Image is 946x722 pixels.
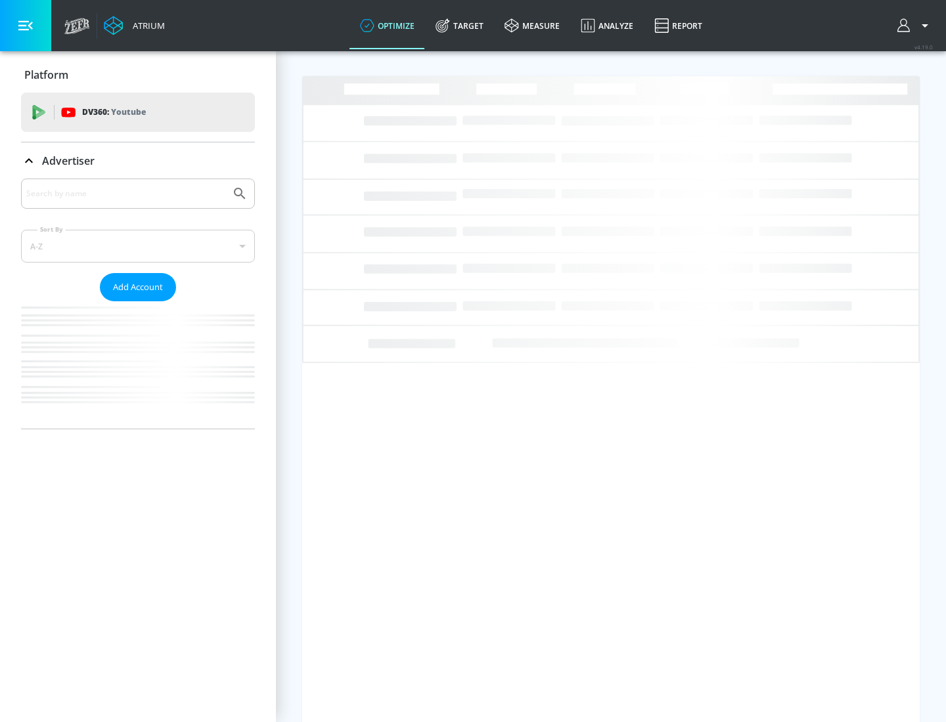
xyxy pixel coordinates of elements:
a: Atrium [104,16,165,35]
nav: list of Advertiser [21,301,255,429]
a: measure [494,2,570,49]
div: Advertiser [21,179,255,429]
p: Advertiser [42,154,95,168]
p: Youtube [111,105,146,119]
div: DV360: Youtube [21,93,255,132]
span: v 4.19.0 [914,43,933,51]
span: Add Account [113,280,163,295]
label: Sort By [37,225,66,234]
div: A-Z [21,230,255,263]
a: Report [644,2,713,49]
p: DV360: [82,105,146,119]
div: Advertiser [21,142,255,179]
button: Add Account [100,273,176,301]
a: optimize [349,2,425,49]
div: Atrium [127,20,165,32]
a: Target [425,2,494,49]
a: Analyze [570,2,644,49]
p: Platform [24,68,68,82]
input: Search by name [26,185,225,202]
div: Platform [21,56,255,93]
